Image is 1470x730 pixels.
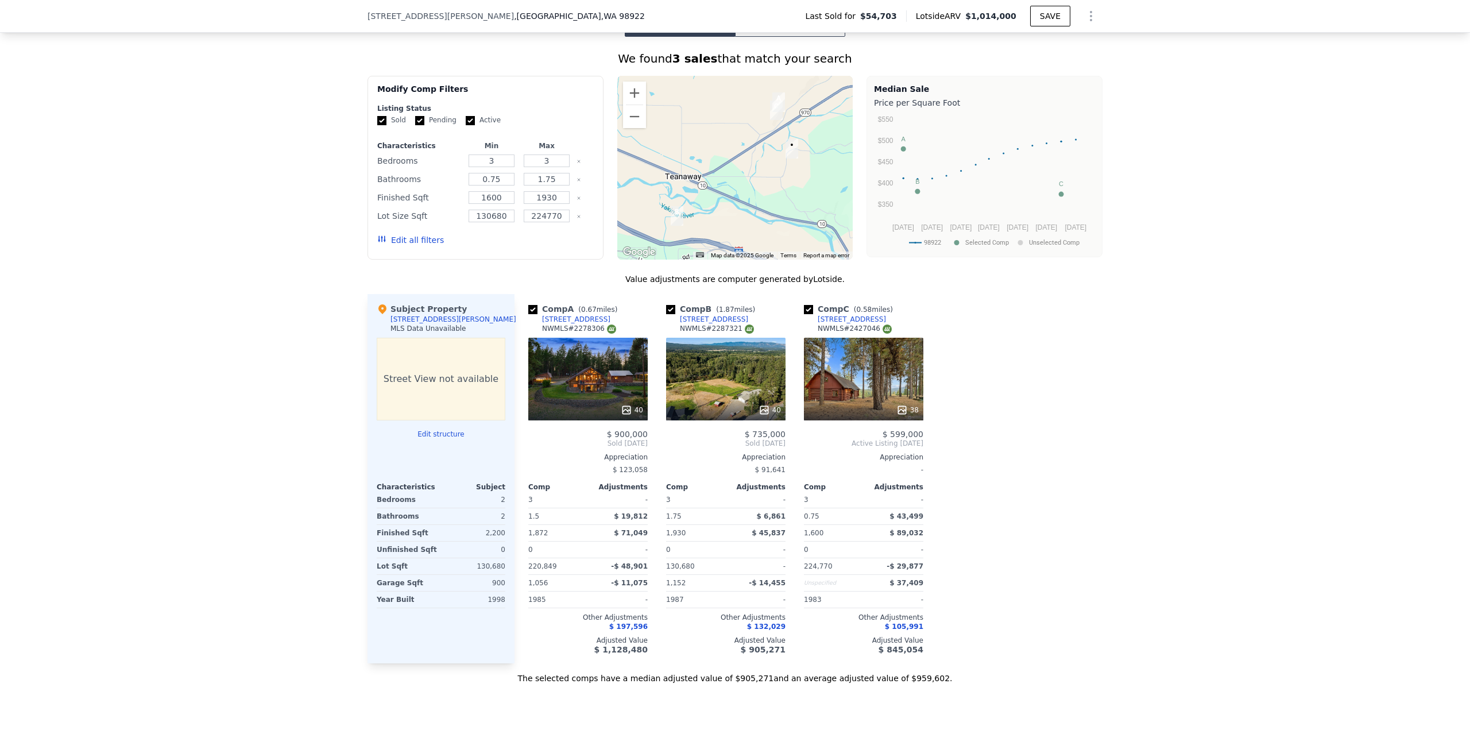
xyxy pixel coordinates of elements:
[415,116,424,125] input: Pending
[666,636,786,645] div: Adjusted Value
[590,542,648,558] div: -
[1007,223,1028,231] text: [DATE]
[577,159,581,164] button: Clear
[879,645,923,654] span: $ 845,054
[590,492,648,508] div: -
[528,303,622,315] div: Comp A
[878,137,893,145] text: $500
[528,439,648,448] span: Sold [DATE]
[896,404,919,416] div: 38
[377,208,462,224] div: Lot Size Sqft
[666,496,671,504] span: 3
[680,324,754,334] div: NWMLS # 2287321
[588,482,648,492] div: Adjustments
[924,239,941,246] text: 98922
[528,592,586,608] div: 1985
[860,10,897,22] span: $54,703
[594,645,648,654] span: $ 1,128,480
[921,223,943,231] text: [DATE]
[711,252,773,258] span: Map data ©2025 Google
[377,430,505,439] button: Edit structure
[377,592,439,608] div: Year Built
[611,579,648,587] span: -$ 11,075
[443,525,505,541] div: 2,200
[726,482,786,492] div: Adjustments
[804,575,861,591] div: Unspecified
[915,178,919,185] text: B
[849,306,898,314] span: ( miles)
[666,546,671,554] span: 0
[607,325,616,334] img: NWMLS Logo
[666,482,726,492] div: Comp
[577,214,581,219] button: Clear
[728,592,786,608] div: -
[892,223,914,231] text: [DATE]
[443,592,505,608] div: 1998
[377,542,439,558] div: Unfinished Sqft
[804,315,886,324] a: [STREET_ADDRESS]
[749,579,786,587] span: -$ 14,455
[609,623,648,631] span: $ 197,596
[978,223,1000,231] text: [DATE]
[574,306,622,314] span: ( miles)
[528,579,548,587] span: 1,056
[601,11,645,21] span: , WA 98922
[621,404,643,416] div: 40
[804,496,808,504] span: 3
[874,83,1095,95] div: Median Sale
[666,508,724,524] div: 1.75
[878,158,893,166] text: $450
[804,482,864,492] div: Comp
[666,453,786,462] div: Appreciation
[542,315,610,324] div: [STREET_ADDRESS]
[528,546,533,554] span: 0
[607,430,648,439] span: $ 900,000
[367,663,1102,684] div: The selected comps have a median adjusted value of $905,271 and an average adjusted value of $959...
[804,453,923,462] div: Appreciation
[856,306,872,314] span: 0.58
[542,324,616,334] div: NWMLS # 2278306
[377,492,439,508] div: Bedrooms
[367,10,514,22] span: [STREET_ADDRESS][PERSON_NAME]
[377,141,462,150] div: Characteristics
[804,592,861,608] div: 1983
[466,116,475,125] input: Active
[620,245,658,260] a: Open this area in Google Maps (opens a new window)
[528,636,648,645] div: Adjusted Value
[528,453,648,462] div: Appreciation
[864,482,923,492] div: Adjustments
[443,575,505,591] div: 900
[818,324,892,334] div: NWMLS # 2427046
[671,206,683,226] div: 7361 Lower Peoh Point Rd
[367,273,1102,285] div: Value adjustments are computer generated by Lotside .
[804,462,923,478] div: -
[885,623,923,631] span: $ 105,991
[889,579,923,587] span: $ 37,409
[887,562,923,570] span: -$ 29,877
[666,562,695,570] span: 130,680
[377,116,386,125] input: Sold
[672,52,718,65] strong: 3 sales
[1059,180,1063,187] text: C
[804,562,833,570] span: 224,770
[613,466,648,474] span: $ 123,058
[443,492,505,508] div: 2
[804,439,923,448] span: Active Listing [DATE]
[377,234,444,246] button: Edit all filters
[804,546,808,554] span: 0
[377,190,462,206] div: Finished Sqft
[377,482,441,492] div: Characteristics
[666,613,786,622] div: Other Adjustments
[367,51,1102,67] div: We found that match your search
[804,508,861,524] div: 0.75
[528,613,648,622] div: Other Adjustments
[889,512,923,520] span: $ 43,499
[377,508,439,524] div: Bathrooms
[528,562,557,570] span: 220,849
[466,115,501,125] label: Active
[614,529,648,537] span: $ 71,049
[878,115,893,123] text: $550
[965,239,1009,246] text: Selected Comp
[666,579,686,587] span: 1,152
[696,252,704,257] button: Keyboard shortcuts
